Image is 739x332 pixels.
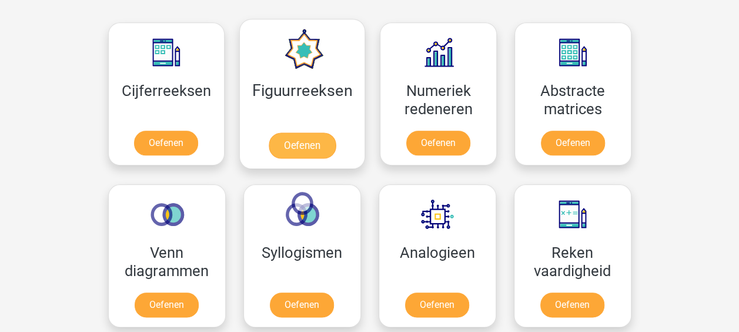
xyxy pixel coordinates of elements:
[135,293,199,317] a: Oefenen
[405,293,469,317] a: Oefenen
[406,131,470,155] a: Oefenen
[541,131,605,155] a: Oefenen
[269,132,336,158] a: Oefenen
[540,293,604,317] a: Oefenen
[134,131,198,155] a: Oefenen
[270,293,334,317] a: Oefenen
